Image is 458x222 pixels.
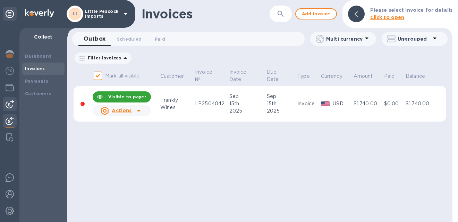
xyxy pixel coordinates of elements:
img: Foreign exchange [6,67,14,75]
u: Actions [112,108,132,113]
p: Mark all visible [105,72,139,80]
p: Ungrouped [398,35,431,42]
div: Sep [267,93,295,100]
span: Type [297,73,319,80]
span: Invoice № [195,68,227,83]
span: Due Date [267,68,295,83]
b: Customers [25,91,51,96]
p: Customer [160,73,184,80]
b: Click to open [370,15,405,20]
div: 2025 [267,107,295,115]
p: USD [333,100,351,107]
div: Wines [160,104,193,111]
div: Unpin categories [3,7,17,21]
span: Outbox [84,34,106,44]
img: Logo [25,9,54,17]
span: Paid [384,73,404,80]
span: Add invoice [302,10,331,18]
span: Currency [321,73,351,80]
p: Amount [354,73,373,80]
p: Filter Invoices [85,55,121,61]
div: LP2504042 [195,100,227,107]
img: Wallets [6,83,14,92]
img: USD [321,101,330,106]
b: Payments [25,79,48,84]
div: Invoice [297,100,319,107]
span: Scheduled [117,35,142,43]
button: Add invoice [295,8,337,19]
b: Invoices [25,66,45,71]
div: Frankly [160,97,193,104]
p: Type [297,73,310,80]
span: Paid [155,35,165,43]
p: Collect [25,33,62,40]
p: Currency [321,73,342,80]
span: Amount [354,73,382,80]
div: $1,740.00 [354,100,382,107]
p: Multi currency [326,35,363,42]
div: $0.00 [384,100,404,107]
b: LI [73,11,77,16]
p: Due Date [267,68,286,83]
div: $1,740.00 [406,100,434,107]
b: Dashboard [25,54,51,59]
p: Invoice Date [229,68,256,83]
b: Visible to payer [108,94,146,99]
p: Little Peacock Imports [85,9,120,19]
p: Balance [406,73,425,80]
span: Balance [406,73,434,80]
span: Invoice Date [229,68,265,83]
span: Customer [160,73,193,80]
div: 15th [229,100,265,107]
div: 15th [267,100,295,107]
div: Sep [229,93,265,100]
div: 2025 [229,107,265,115]
b: Please select invoice for details [370,7,452,13]
p: Paid [384,73,395,80]
p: Invoice № [195,68,218,83]
h1: Invoices [142,7,193,21]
